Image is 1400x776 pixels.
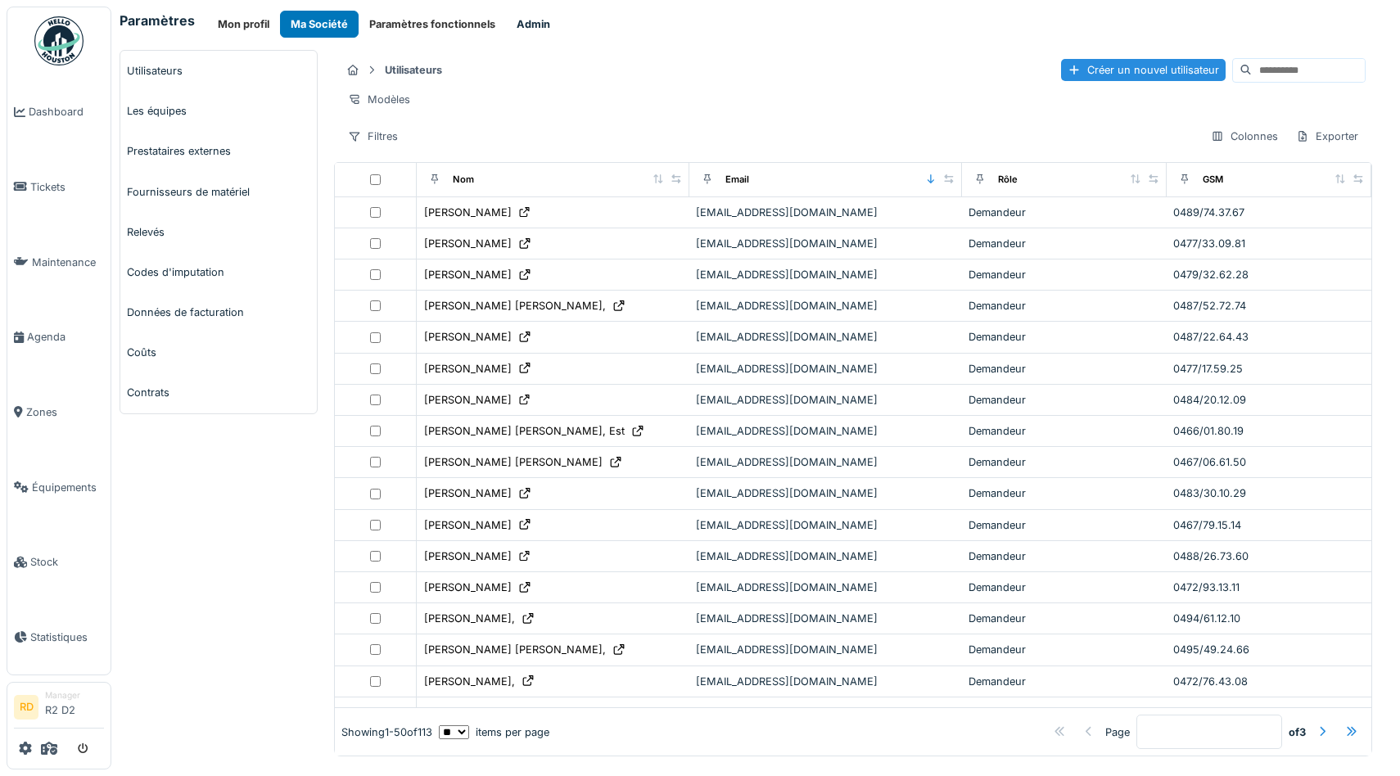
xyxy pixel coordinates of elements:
[45,689,104,702] div: Manager
[696,517,955,533] div: [EMAIL_ADDRESS][DOMAIN_NAME]
[424,548,512,564] div: [PERSON_NAME]
[280,11,359,38] button: Ma Société
[998,173,1018,187] div: Rôle
[1173,267,1365,282] div: 0479/32.62.28
[1173,454,1365,470] div: 0467/06.61.50
[969,705,1160,720] div: Demandeur
[1173,485,1365,501] div: 0483/30.10.29
[969,517,1160,533] div: Demandeur
[969,392,1160,408] div: Demandeur
[696,423,955,439] div: [EMAIL_ADDRESS][DOMAIN_NAME]
[696,611,955,626] div: [EMAIL_ADDRESS][DOMAIN_NAME]
[7,74,111,150] a: Dashboard
[439,724,549,739] div: items per page
[27,329,104,345] span: Agenda
[969,423,1160,439] div: Demandeur
[1173,298,1365,314] div: 0487/52.72.74
[1289,124,1366,148] div: Exporter
[424,485,512,501] div: [PERSON_NAME]
[424,236,512,251] div: [PERSON_NAME]
[424,392,512,408] div: [PERSON_NAME]
[7,449,111,525] a: Équipements
[120,252,317,292] a: Codes d'imputation
[1061,59,1226,81] div: Créer un nouvel utilisateur
[696,361,955,377] div: [EMAIL_ADDRESS][DOMAIN_NAME]
[341,124,405,148] div: Filtres
[1173,705,1365,720] div: 0488/34.07.35
[969,642,1160,657] div: Demandeur
[424,205,512,220] div: [PERSON_NAME]
[424,705,512,720] div: [PERSON_NAME]
[696,548,955,564] div: [EMAIL_ADDRESS][DOMAIN_NAME]
[696,642,955,657] div: [EMAIL_ADDRESS][DOMAIN_NAME]
[30,554,104,570] span: Stock
[120,172,317,212] a: Fournisseurs de matériel
[969,548,1160,564] div: Demandeur
[1289,724,1306,739] strong: of 3
[424,674,515,689] div: [PERSON_NAME],
[1173,236,1365,251] div: 0477/33.09.81
[341,88,418,111] div: Modèles
[424,454,603,470] div: [PERSON_NAME] [PERSON_NAME]
[424,580,512,595] div: [PERSON_NAME]
[359,11,506,38] button: Paramètres fonctionnels
[7,375,111,450] a: Zones
[378,62,449,78] strong: Utilisateurs
[1173,329,1365,345] div: 0487/22.64.43
[424,423,625,439] div: [PERSON_NAME] [PERSON_NAME], Est
[424,329,512,345] div: [PERSON_NAME]
[30,629,104,645] span: Statistiques
[696,329,955,345] div: [EMAIL_ADDRESS][DOMAIN_NAME]
[1203,173,1223,187] div: GSM
[32,480,104,495] span: Équipements
[120,13,195,29] h6: Paramètres
[969,454,1160,470] div: Demandeur
[969,674,1160,689] div: Demandeur
[696,392,955,408] div: [EMAIL_ADDRESS][DOMAIN_NAME]
[424,642,606,657] div: [PERSON_NAME] [PERSON_NAME],
[424,361,512,377] div: [PERSON_NAME]
[424,298,606,314] div: [PERSON_NAME] [PERSON_NAME],
[969,329,1160,345] div: Demandeur
[34,16,84,65] img: Badge_color-CXgf-gQk.svg
[120,212,317,252] a: Relevés
[120,91,317,131] a: Les équipes
[696,236,955,251] div: [EMAIL_ADDRESS][DOMAIN_NAME]
[341,724,432,739] div: Showing 1 - 50 of 113
[120,131,317,171] a: Prestataires externes
[120,372,317,413] a: Contrats
[14,689,104,729] a: RD ManagerR2 D2
[969,236,1160,251] div: Demandeur
[506,11,561,38] button: Admin
[7,300,111,375] a: Agenda
[969,580,1160,595] div: Demandeur
[45,689,104,724] li: R2 D2
[969,485,1160,501] div: Demandeur
[1173,642,1365,657] div: 0495/49.24.66
[696,298,955,314] div: [EMAIL_ADDRESS][DOMAIN_NAME]
[969,205,1160,220] div: Demandeur
[7,150,111,225] a: Tickets
[696,454,955,470] div: [EMAIL_ADDRESS][DOMAIN_NAME]
[1173,392,1365,408] div: 0484/20.12.09
[207,11,280,38] a: Mon profil
[32,255,104,270] span: Maintenance
[969,267,1160,282] div: Demandeur
[120,51,317,91] a: Utilisateurs
[1173,361,1365,377] div: 0477/17.59.25
[120,332,317,372] a: Coûts
[696,205,955,220] div: [EMAIL_ADDRESS][DOMAIN_NAME]
[969,611,1160,626] div: Demandeur
[725,173,749,187] div: Email
[424,267,512,282] div: [PERSON_NAME]
[696,705,955,720] div: [EMAIL_ADDRESS][DOMAIN_NAME]
[1204,124,1285,148] div: Colonnes
[424,611,515,626] div: [PERSON_NAME],
[1173,580,1365,595] div: 0472/93.13.11
[696,485,955,501] div: [EMAIL_ADDRESS][DOMAIN_NAME]
[1173,674,1365,689] div: 0472/76.43.08
[1173,611,1365,626] div: 0494/61.12.10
